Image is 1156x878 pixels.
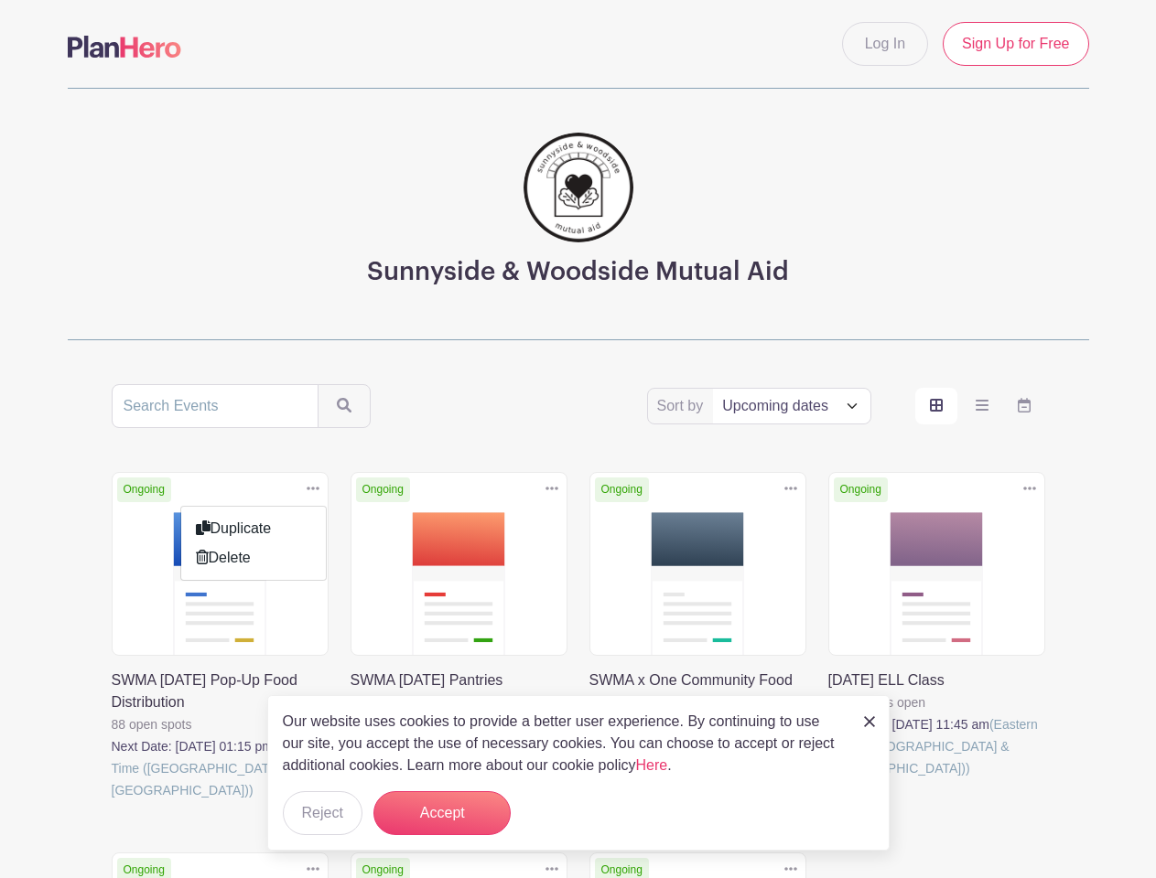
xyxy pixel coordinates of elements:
[283,791,362,835] button: Reject
[657,395,709,417] label: Sort by
[112,384,319,428] input: Search Events
[283,711,845,776] p: Our website uses cookies to provide a better user experience. By continuing to use our site, you ...
[864,716,875,727] img: close_button-5f87c8562297e5c2d7936805f587ecaba9071eb48480494691a3f1689db116b3.svg
[915,388,1045,424] div: order and view
[943,22,1088,66] a: Sign Up for Free
[373,791,511,835] button: Accept
[181,514,326,543] a: Duplicate
[524,133,633,242] img: 256.png
[367,257,789,288] h3: Sunnyside & Woodside Mutual Aid
[842,22,928,66] a: Log In
[636,757,668,773] a: Here
[68,36,181,58] img: logo-507f7623f17ff9eddc593b1ce0a138ce2505c220e1c5a4e2b4648c50719b7d32.svg
[181,543,326,573] a: Delete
